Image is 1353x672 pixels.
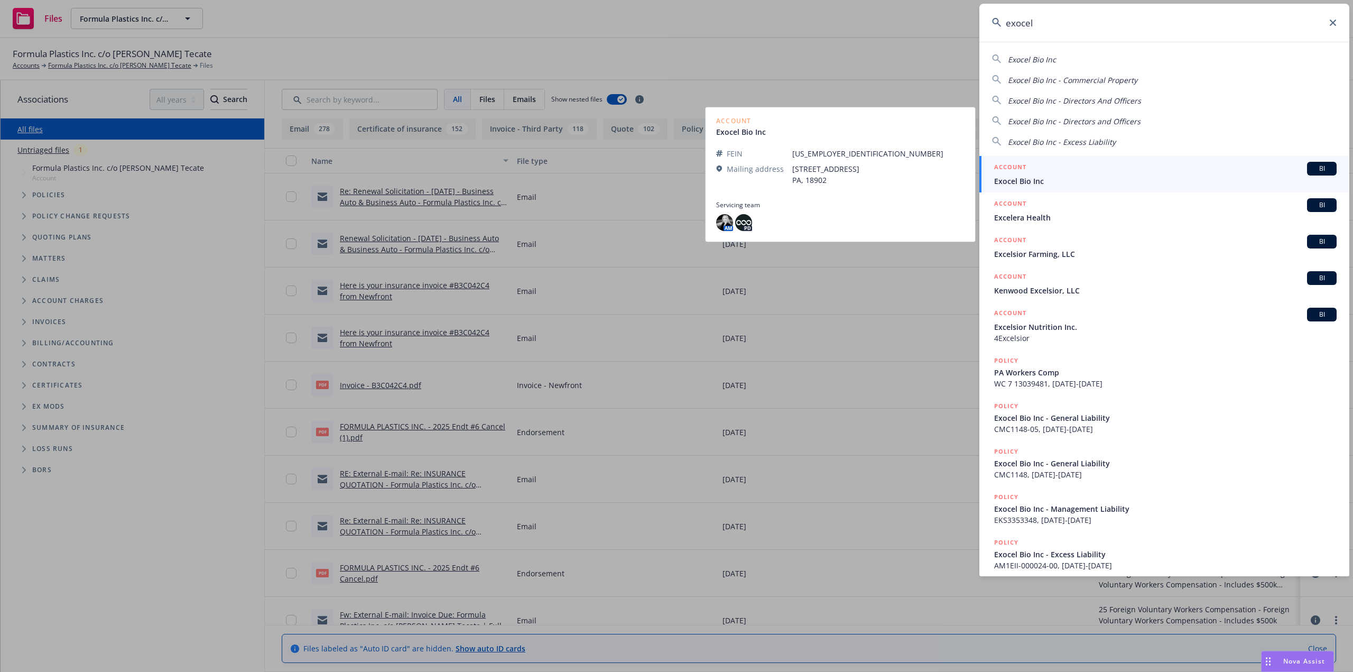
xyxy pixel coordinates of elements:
div: Drag to move [1262,651,1275,671]
span: AM1EII-000024-00, [DATE]-[DATE] [994,560,1337,571]
span: Exocel Bio Inc - Directors and Officers [1008,116,1141,126]
h5: POLICY [994,492,1018,502]
span: Excelsior Nutrition Inc. [994,321,1337,333]
span: Kenwood Excelsior, LLC [994,285,1337,296]
a: ACCOUNTBIKenwood Excelsior, LLC [979,265,1349,302]
span: Exocel Bio Inc [1008,54,1056,65]
span: Excelera Health [994,212,1337,223]
span: EKS3353348, [DATE]-[DATE] [994,514,1337,526]
span: BI [1311,237,1332,246]
span: Excelsior Farming, LLC [994,248,1337,260]
span: Nova Assist [1283,657,1325,666]
span: BI [1311,200,1332,210]
span: Exocel Bio Inc - Commercial Property [1008,75,1137,85]
span: Exocel Bio Inc - Excess Liability [1008,137,1116,147]
span: Exocel Bio Inc - Excess Liability [994,549,1337,560]
a: POLICYExocel Bio Inc - Management LiabilityEKS3353348, [DATE]-[DATE] [979,486,1349,531]
span: CMC1148, [DATE]-[DATE] [994,469,1337,480]
span: BI [1311,310,1332,319]
a: POLICYExocel Bio Inc - Excess LiabilityAM1EII-000024-00, [DATE]-[DATE] [979,531,1349,577]
a: ACCOUNTBIExcelsior Nutrition Inc.4Excelsior [979,302,1349,349]
h5: ACCOUNT [994,198,1026,211]
a: ACCOUNTBIExocel Bio Inc [979,156,1349,192]
span: Exocel Bio Inc - General Liability [994,412,1337,424]
h5: POLICY [994,537,1018,548]
span: Exocel Bio Inc - General Liability [994,458,1337,469]
button: Nova Assist [1261,651,1334,672]
h5: POLICY [994,446,1018,457]
h5: POLICY [994,401,1018,411]
span: CMC1148-05, [DATE]-[DATE] [994,424,1337,435]
span: PA Workers Comp [994,367,1337,378]
input: Search... [979,4,1349,42]
span: WC 7 13039481, [DATE]-[DATE] [994,378,1337,389]
h5: ACCOUNT [994,308,1026,320]
span: Exocel Bio Inc [994,176,1337,187]
h5: ACCOUNT [994,271,1026,284]
a: ACCOUNTBIExcelsior Farming, LLC [979,229,1349,265]
a: POLICYExocel Bio Inc - General LiabilityCMC1148, [DATE]-[DATE] [979,440,1349,486]
h5: ACCOUNT [994,235,1026,247]
h5: POLICY [994,355,1018,366]
h5: ACCOUNT [994,162,1026,174]
span: BI [1311,273,1332,283]
span: Exocel Bio Inc - Directors And Officers [1008,96,1141,106]
span: Exocel Bio Inc - Management Liability [994,503,1337,514]
span: BI [1311,164,1332,173]
a: ACCOUNTBIExcelera Health [979,192,1349,229]
span: 4Excelsior [994,333,1337,344]
a: POLICYExocel Bio Inc - General LiabilityCMC1148-05, [DATE]-[DATE] [979,395,1349,440]
a: POLICYPA Workers CompWC 7 13039481, [DATE]-[DATE] [979,349,1349,395]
